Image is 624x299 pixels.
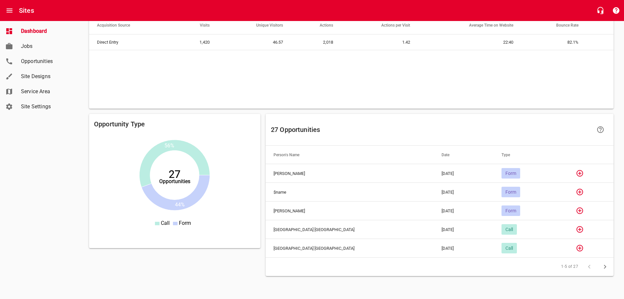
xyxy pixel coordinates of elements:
th: Date [434,146,494,164]
span: Form [501,208,520,213]
td: [DATE] [434,239,494,258]
span: Service Area [21,88,71,96]
th: Bounce Rate [521,16,587,34]
div: Form [501,187,520,197]
span: Call [501,227,517,232]
th: Acquisition Source [89,16,173,34]
td: [DATE] [434,202,494,220]
th: Person's Name [266,146,434,164]
text: 44% [175,202,185,208]
span: Form [501,171,520,176]
text: 27 [169,168,180,181]
text: 56% [165,142,175,149]
td: 1.42 [341,34,418,50]
td: Direct Entry [89,34,173,50]
th: Unique Visitors [217,16,291,34]
span: Dashboard [21,27,71,35]
td: 1,420 [173,34,218,50]
span: Form [501,189,520,195]
span: Site Settings [21,103,71,111]
button: Open drawer [2,3,17,18]
h6: 27 Opportunities [271,124,591,135]
td: [PERSON_NAME] [266,164,434,183]
th: Visits [173,16,218,34]
div: Form [501,205,520,216]
span: Call [501,246,517,251]
td: $name [266,183,434,202]
td: [GEOGRAPHIC_DATA] [GEOGRAPHIC_DATA] [266,220,434,239]
span: Opportunities [21,57,71,65]
span: Form [179,220,191,226]
td: [DATE] [434,183,494,202]
h6: Sites [19,5,34,16]
button: Support Portal [608,3,624,18]
th: Actions [291,16,341,34]
span: 1-5 of 27 [561,264,578,270]
span: Jobs [21,42,71,50]
div: Call [501,224,517,235]
td: [DATE] [434,220,494,239]
a: Learn more about your Opportunities [593,122,608,138]
h6: Opportunity Type [94,119,255,129]
td: [DATE] [434,164,494,183]
div: Call [501,243,517,253]
text: Opportunities [159,178,190,184]
td: [PERSON_NAME] [266,202,434,220]
th: Type [494,146,564,164]
th: Actions per Visit [341,16,418,34]
span: Call [161,220,170,226]
td: 82.1% [521,34,587,50]
td: 2,018 [291,34,341,50]
td: 22:40 [418,34,521,50]
td: 46.57 [217,34,291,50]
td: [GEOGRAPHIC_DATA] [GEOGRAPHIC_DATA] [266,239,434,258]
div: Form [501,168,520,179]
span: Site Designs [21,73,71,80]
th: Average Time on Website [418,16,521,34]
button: Live Chat [593,3,608,18]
